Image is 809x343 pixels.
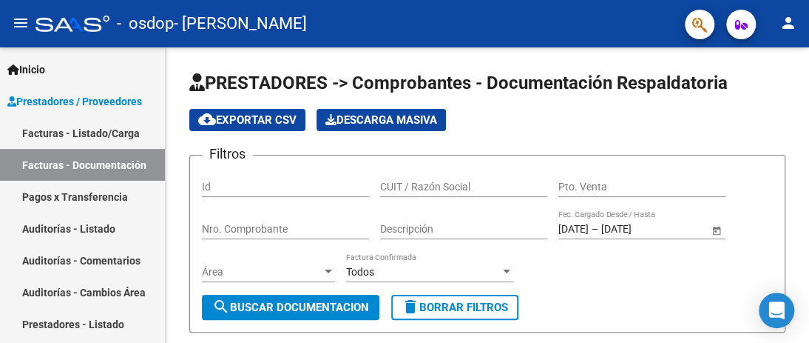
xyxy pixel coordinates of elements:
div: Open Intercom Messenger [759,293,794,328]
span: Buscar Documentacion [212,301,369,314]
mat-icon: menu [12,14,30,32]
button: Borrar Filtros [391,295,518,320]
span: Todos [346,266,374,278]
button: Open calendar [708,222,724,238]
span: - osdop [117,7,174,40]
mat-icon: search [212,298,230,316]
span: Área [202,266,322,279]
input: Fecha fin [601,223,674,236]
span: Inicio [7,61,45,78]
span: - [PERSON_NAME] [174,7,307,40]
app-download-masive: Descarga masiva de comprobantes (adjuntos) [317,109,446,131]
button: Descarga Masiva [317,109,446,131]
span: – [592,223,598,236]
span: Exportar CSV [198,113,297,127]
span: Borrar Filtros [402,301,508,314]
span: PRESTADORES -> Comprobantes - Documentación Respaldatoria [189,73,728,93]
mat-icon: delete [402,298,419,316]
button: Buscar Documentacion [202,295,379,320]
mat-icon: cloud_download [198,110,216,128]
button: Exportar CSV [189,109,305,131]
h3: Filtros [202,144,253,164]
input: Fecha inicio [558,223,589,236]
span: Descarga Masiva [325,113,437,127]
mat-icon: person [779,14,797,32]
span: Prestadores / Proveedores [7,93,142,110]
